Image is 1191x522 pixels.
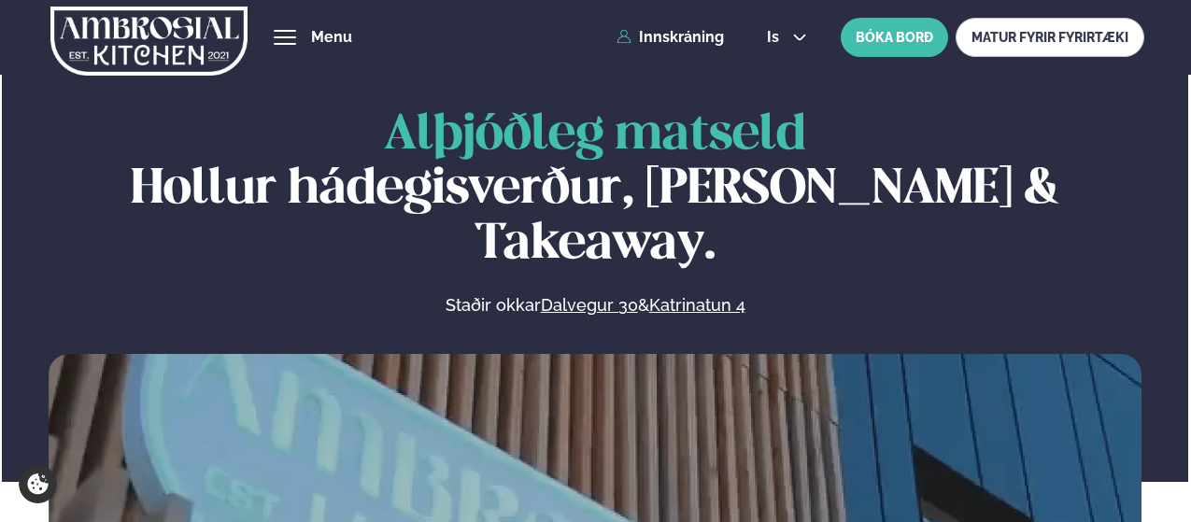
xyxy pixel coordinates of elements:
[541,294,638,317] a: Dalvegur 30
[384,112,806,159] span: Alþjóðleg matseld
[19,465,57,503] a: Cookie settings
[767,30,785,45] span: is
[49,108,1141,272] h1: Hollur hádegisverður, [PERSON_NAME] & Takeaway.
[841,18,948,57] button: BÓKA BORÐ
[649,294,745,317] a: Katrinatun 4
[617,29,724,46] a: Innskráning
[242,294,948,317] p: Staðir okkar &
[956,18,1144,57] a: MATUR FYRIR FYRIRTÆKI
[50,3,248,79] img: logo
[274,26,296,49] button: hamburger
[752,30,822,45] button: is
